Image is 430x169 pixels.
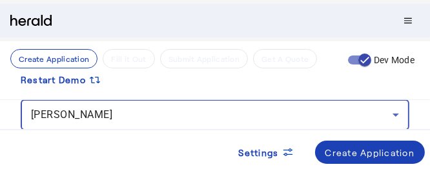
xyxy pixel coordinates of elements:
[229,141,305,164] button: Settings
[10,49,97,68] button: Create Application
[21,72,86,88] span: Restart Demo
[239,146,279,159] span: Settings
[253,49,317,68] button: Get A Quote
[325,146,415,159] div: Create Application
[160,49,248,68] button: Submit Application
[103,49,154,68] button: Fill it Out
[371,54,415,66] label: Dev Mode
[10,15,52,27] img: Herald Logo
[315,141,425,164] button: Create Application
[10,68,112,92] button: Restart Demo
[31,108,113,121] span: [PERSON_NAME]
